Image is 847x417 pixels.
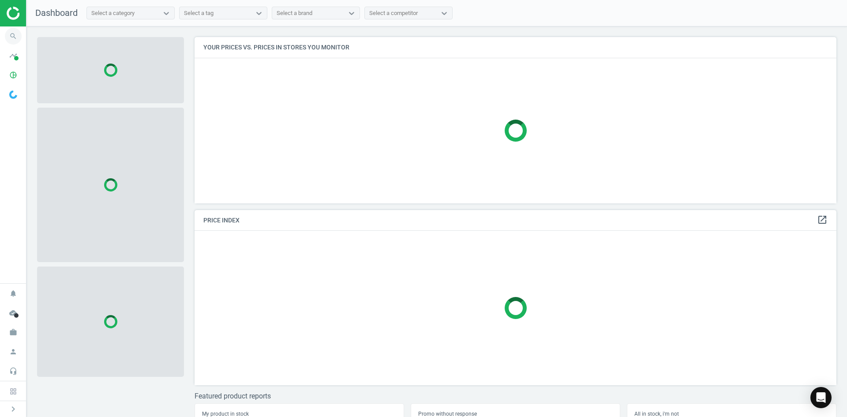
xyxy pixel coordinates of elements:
[5,285,22,302] i: notifications
[9,90,17,99] img: wGWNvw8QSZomAAAAABJRU5ErkJggg==
[91,9,135,17] div: Select a category
[817,214,828,226] a: open_in_new
[817,214,828,225] i: open_in_new
[277,9,312,17] div: Select a brand
[195,210,836,231] h4: Price Index
[5,304,22,321] i: cloud_done
[184,9,214,17] div: Select a tag
[5,47,22,64] i: timeline
[634,411,829,417] h5: All in stock, i'm not
[202,411,397,417] h5: My product in stock
[810,387,832,408] div: Open Intercom Messenger
[8,404,19,414] i: chevron_right
[5,343,22,360] i: person
[2,403,24,415] button: chevron_right
[195,392,836,400] h3: Featured product reports
[369,9,418,17] div: Select a competitor
[5,28,22,45] i: search
[5,324,22,341] i: work
[418,411,613,417] h5: Promo without response
[195,37,836,58] h4: Your prices vs. prices in stores you monitor
[5,67,22,83] i: pie_chart_outlined
[7,7,69,20] img: ajHJNr6hYgQAAAAASUVORK5CYII=
[5,363,22,379] i: headset_mic
[35,8,78,18] span: Dashboard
